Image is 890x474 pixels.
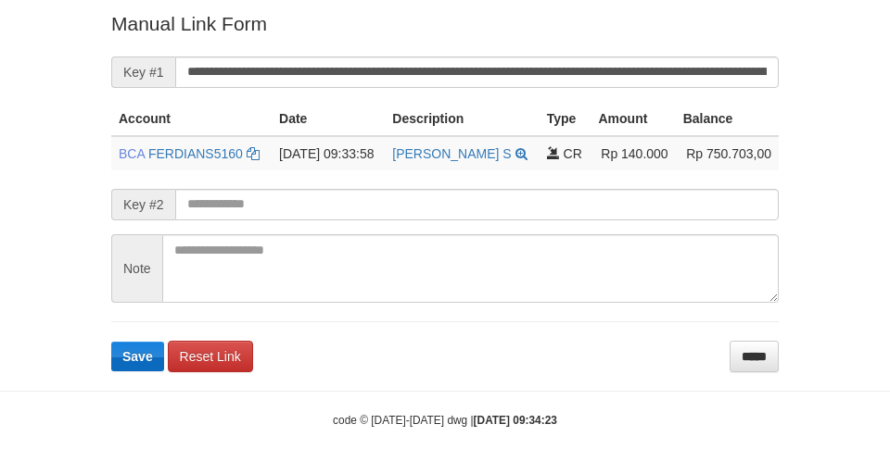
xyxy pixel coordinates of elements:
a: [PERSON_NAME] S [392,146,511,161]
th: Description [385,102,539,136]
th: Date [272,102,385,136]
th: Balance [676,102,779,136]
span: Key #2 [111,189,175,220]
span: Save [122,349,153,364]
th: Amount [591,102,675,136]
small: code © [DATE]-[DATE] dwg | [333,414,557,427]
td: Rp 140.000 [591,136,675,170]
td: [DATE] 09:33:58 [272,136,385,170]
a: Reset Link [168,341,253,372]
td: Rp 750.703,00 [676,136,779,170]
span: Reset Link [180,349,241,364]
th: Type [540,102,591,136]
a: FERDIANS5160 [148,146,243,161]
th: Account [111,102,272,136]
button: Save [111,342,164,371]
strong: [DATE] 09:34:23 [474,414,557,427]
p: Manual Link Form [111,10,779,37]
span: BCA [119,146,145,161]
span: Key #1 [111,56,175,88]
span: CR [564,146,582,161]
span: Note [111,234,162,303]
a: Copy FERDIANS5160 to clipboard [247,146,260,161]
